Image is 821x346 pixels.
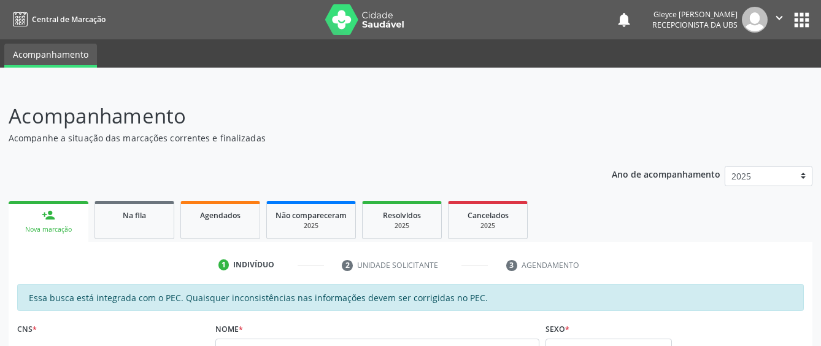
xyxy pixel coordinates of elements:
[9,101,571,132] p: Acompanhamento
[9,132,571,144] p: Acompanhe a situação das marcações correntes e finalizadas
[32,14,106,25] span: Central de Marcação
[218,259,229,270] div: 1
[276,210,347,221] span: Não compareceram
[17,225,80,234] div: Nova marcação
[383,210,421,221] span: Resolvidos
[200,210,241,221] span: Agendados
[276,221,347,230] div: 2025
[457,221,518,230] div: 2025
[468,210,509,221] span: Cancelados
[4,44,97,68] a: Acompanhamento
[42,208,55,222] div: person_add
[545,320,569,339] label: Sexo
[17,284,804,311] div: Essa busca está integrada com o PEC. Quaisquer inconsistências nas informações devem ser corrigid...
[612,166,720,181] p: Ano de acompanhamento
[615,11,633,28] button: notifications
[652,9,738,20] div: Gleyce [PERSON_NAME]
[9,9,106,29] a: Central de Marcação
[652,20,738,30] span: Recepcionista da UBS
[768,7,791,33] button: 
[215,320,243,339] label: Nome
[773,11,786,25] i: 
[791,9,812,31] button: apps
[233,259,274,270] div: Indivíduo
[371,221,433,230] div: 2025
[742,7,768,33] img: img
[123,210,146,221] span: Na fila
